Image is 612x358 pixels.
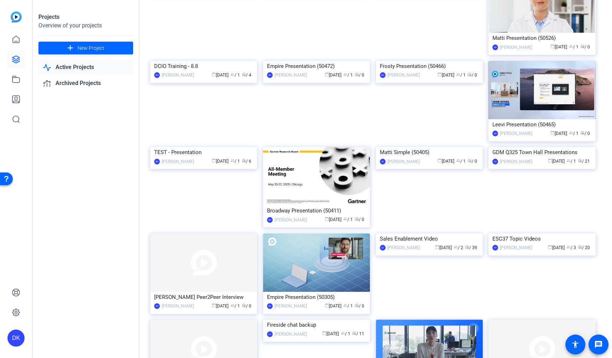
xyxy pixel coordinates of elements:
span: radio [355,72,359,77]
span: / 1 [566,159,576,164]
span: [DATE] [548,245,565,250]
span: / 39 [465,245,477,250]
span: / 0 [580,131,590,136]
div: [PERSON_NAME] [274,216,307,223]
span: radio [580,131,585,135]
span: radio [242,72,246,77]
span: / 3 [566,245,576,250]
span: radio [580,44,585,48]
span: [DATE] [325,304,341,309]
span: group [456,158,460,163]
span: radio [465,245,469,249]
span: radio [578,158,582,163]
div: JB [380,159,386,164]
span: [DATE] [548,159,565,164]
span: radio [467,158,472,163]
div: MH [380,72,386,78]
span: group [566,158,571,163]
span: / 0 [355,217,364,222]
img: blue-gradient.svg [11,11,22,22]
span: / 1 [230,73,240,78]
div: RH [492,245,498,251]
span: [DATE] [435,245,452,250]
span: group [343,303,347,307]
div: [PERSON_NAME] [274,302,307,310]
span: / 1 [569,131,579,136]
div: Matti Presentation (50526) [492,33,591,43]
mat-icon: message [594,340,603,349]
div: MH [267,217,273,223]
span: radio [352,331,356,335]
span: calendar_today [548,158,552,163]
span: group [230,303,235,307]
span: [DATE] [212,159,229,164]
span: radio [355,217,359,221]
div: MH [492,44,498,50]
span: / 6 [242,159,251,164]
div: MH [154,159,160,164]
span: [DATE] [322,331,339,336]
span: radio [242,303,246,307]
div: MH [492,131,498,136]
div: ES [154,303,160,309]
span: group [569,131,573,135]
span: / 0 [242,304,251,309]
span: group [343,72,347,77]
span: / 1 [569,44,579,49]
span: calendar_today [438,158,442,163]
span: [DATE] [438,159,454,164]
span: / 0 [580,44,590,49]
div: TEST - Presentation [154,147,253,158]
span: / 21 [578,159,590,164]
span: [DATE] [438,73,454,78]
span: calendar_today [212,158,216,163]
div: [PERSON_NAME] [500,44,532,51]
mat-icon: accessibility [571,340,580,349]
span: calendar_today [322,331,326,335]
div: Empire Presentation (50472) [267,61,366,72]
span: [DATE] [212,73,229,78]
div: MH [267,303,273,309]
span: / 0 [467,73,477,78]
span: / 2 [454,245,463,250]
span: [DATE] [550,131,567,136]
span: calendar_today [438,72,442,77]
span: group [456,72,460,77]
span: / 1 [343,217,353,222]
div: DK [7,330,25,347]
span: group [569,44,573,48]
span: calendar_today [550,44,555,48]
div: ESC37 Topic Videos [492,233,591,244]
div: Matti Simple (50405) [380,147,479,158]
div: [PERSON_NAME] [274,331,307,338]
div: GG [380,245,386,251]
div: [PERSON_NAME] Peer2Peer Interview [154,292,253,302]
span: group [343,217,347,221]
span: calendar_today [212,72,216,77]
span: / 11 [352,331,364,336]
div: Sales Enablement Video [380,233,479,244]
span: group [230,72,235,77]
span: radio [242,158,246,163]
span: [DATE] [550,44,567,49]
div: [PERSON_NAME] [162,302,194,310]
div: [PERSON_NAME] [162,72,194,79]
span: [DATE] [325,217,341,222]
span: calendar_today [548,245,552,249]
span: [DATE] [212,304,229,309]
div: Fireside chat backup [267,320,366,330]
span: / 1 [230,304,240,309]
span: / 1 [343,304,353,309]
span: [DATE] [325,73,341,78]
span: calendar_today [325,217,329,221]
div: MH [267,72,273,78]
span: radio [355,303,359,307]
span: New Project [78,44,104,52]
span: / 0 [467,159,477,164]
div: [PERSON_NAME] [162,158,194,165]
span: / 1 [341,331,350,336]
span: / 0 [355,73,364,78]
span: group [454,245,458,249]
a: Archived Projects [38,76,133,91]
span: calendar_today [325,72,329,77]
